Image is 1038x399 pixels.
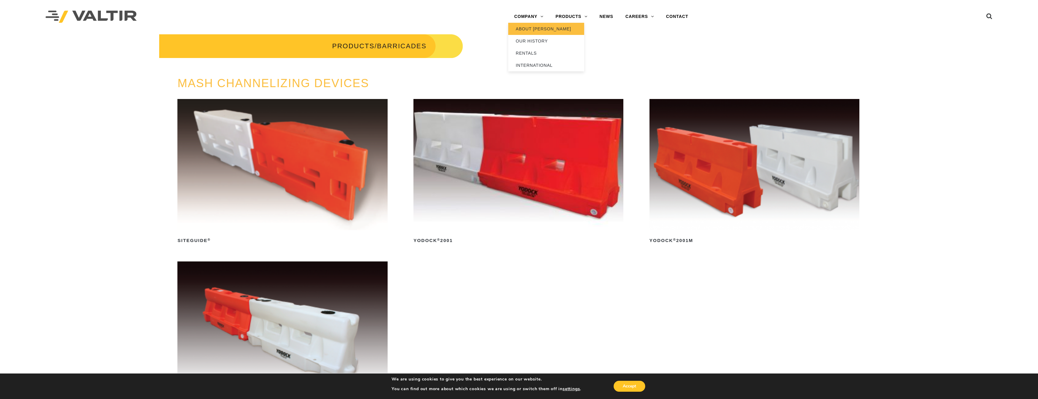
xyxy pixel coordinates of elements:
[563,386,580,392] button: settings
[332,42,375,50] a: PRODUCTS
[619,11,660,23] a: CAREERS
[649,99,859,245] a: Yodock®2001M
[594,11,619,23] a: NEWS
[392,386,581,392] p: You can find out more about which cookies we are using or switch them off in .
[177,77,369,90] a: MASH CHANNELIZING DEVICES
[508,35,584,47] a: OUR HISTORY
[437,238,440,241] sup: ®
[207,238,211,241] sup: ®
[392,377,581,382] p: We are using cookies to give you the best experience on our website.
[177,99,387,245] a: SiteGuide®
[413,99,623,245] a: Yodock®2001
[673,238,676,241] sup: ®
[508,23,584,35] a: ABOUT [PERSON_NAME]
[508,59,584,71] a: INTERNATIONAL
[614,381,645,392] button: Accept
[46,11,137,23] img: Valtir
[660,11,694,23] a: CONTACT
[649,236,859,245] h2: Yodock 2001M
[413,236,623,245] h2: Yodock 2001
[508,47,584,59] a: RENTALS
[508,11,550,23] a: COMPANY
[177,236,387,245] h2: SiteGuide
[413,99,623,230] img: Yodock 2001 Water Filled Barrier and Barricade
[377,42,427,50] span: BARRICADES
[550,11,594,23] a: PRODUCTS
